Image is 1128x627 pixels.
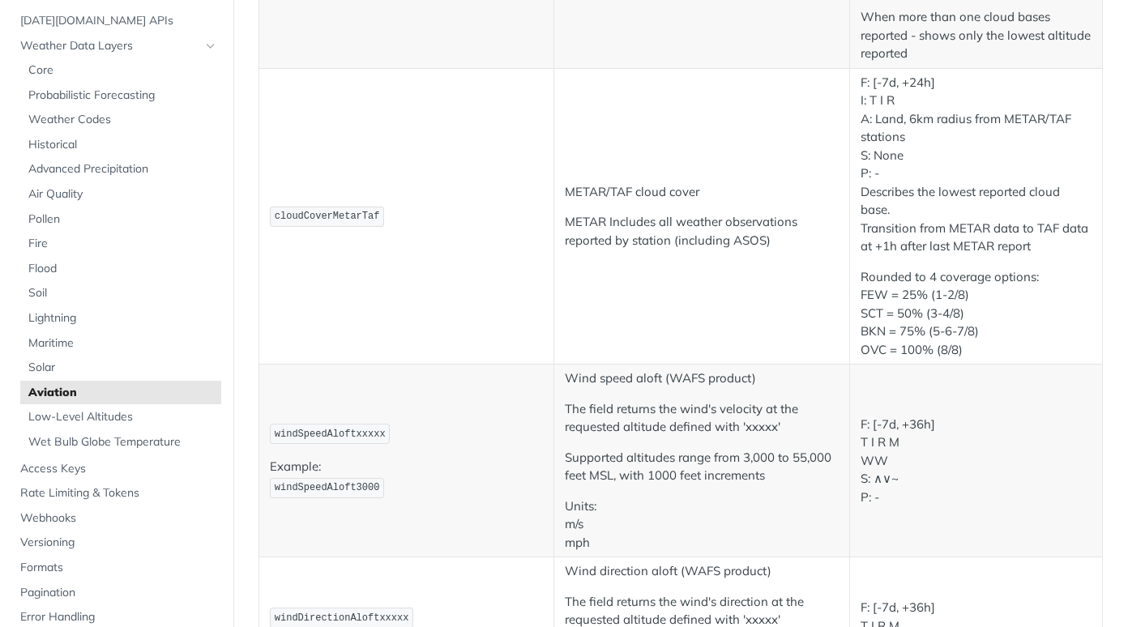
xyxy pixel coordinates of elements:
[28,409,217,425] span: Low-Level Altitudes
[28,285,217,301] span: Soil
[20,133,221,157] a: Historical
[565,400,838,437] p: The field returns the wind's velocity at the requested altitude defined with 'xxxxx'
[28,335,217,352] span: Maritime
[28,87,217,104] span: Probabilistic Forecasting
[20,535,217,551] span: Versioning
[20,585,217,601] span: Pagination
[861,416,1092,507] p: F: [-7d, +36h] T I R M WW S: ∧∨~ P: -
[565,562,838,581] p: Wind direction aloft (WAFS product)
[565,449,838,485] p: Supported altitudes range from 3,000 to 55,000 feet MSL, with 1000 feet increments
[861,74,1092,256] p: F: [-7d, +24h] I: T I R A: Land, 6km radius from METAR/TAF stations S: None P: - Describes the lo...
[20,58,221,83] a: Core
[565,183,838,202] p: METAR/TAF cloud cover
[20,157,221,181] a: Advanced Precipitation
[28,385,217,401] span: Aviation
[20,560,217,576] span: Formats
[28,62,217,79] span: Core
[20,306,221,331] a: Lightning
[204,40,217,53] button: Hide subpages for Weather Data Layers
[12,531,221,555] a: Versioning
[275,612,409,624] span: windDirectionAloftxxxxx
[12,481,221,505] a: Rate Limiting & Tokens
[28,434,217,450] span: Wet Bulb Globe Temperature
[28,211,217,228] span: Pollen
[12,506,221,531] a: Webhooks
[20,38,200,54] span: Weather Data Layers
[270,458,543,499] p: Example:
[20,510,217,527] span: Webhooks
[28,112,217,128] span: Weather Codes
[12,581,221,605] a: Pagination
[565,497,838,552] p: Units: m/s mph
[28,310,217,326] span: Lightning
[20,83,221,108] a: Probabilistic Forecasting
[565,213,838,250] p: METAR Includes all weather observations reported by station (including ASOS)
[20,182,221,207] a: Air Quality
[12,457,221,481] a: Access Keys
[20,405,221,429] a: Low-Level Altitudes
[12,9,221,33] a: [DATE][DOMAIN_NAME] APIs
[20,257,221,281] a: Flood
[861,268,1092,360] p: Rounded to 4 coverage options: FEW = 25% (1-2/8) SCT = 50% (3-4/8) BKN = 75% (5-6-7/8) OVC = 100%...
[20,108,221,132] a: Weather Codes
[20,207,221,232] a: Pollen
[20,281,221,305] a: Soil
[275,482,380,493] span: windSpeedAloft3000
[20,13,217,29] span: [DATE][DOMAIN_NAME] APIs
[20,356,221,380] a: Solar
[20,461,217,477] span: Access Keys
[20,381,221,405] a: Aviation
[275,211,380,222] span: cloudCoverMetarTaf
[28,360,217,376] span: Solar
[20,430,221,454] a: Wet Bulb Globe Temperature
[28,137,217,153] span: Historical
[20,331,221,356] a: Maritime
[12,34,221,58] a: Weather Data LayersHide subpages for Weather Data Layers
[20,232,221,256] a: Fire
[565,369,838,388] p: Wind speed aloft (WAFS product)
[275,429,386,440] span: windSpeedAloftxxxxx
[12,556,221,580] a: Formats
[28,236,217,252] span: Fire
[28,186,217,203] span: Air Quality
[28,261,217,277] span: Flood
[861,8,1092,63] p: When more than one cloud bases reported - shows only the lowest altitude reported
[20,485,217,501] span: Rate Limiting & Tokens
[20,609,217,625] span: Error Handling
[28,161,217,177] span: Advanced Precipitation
